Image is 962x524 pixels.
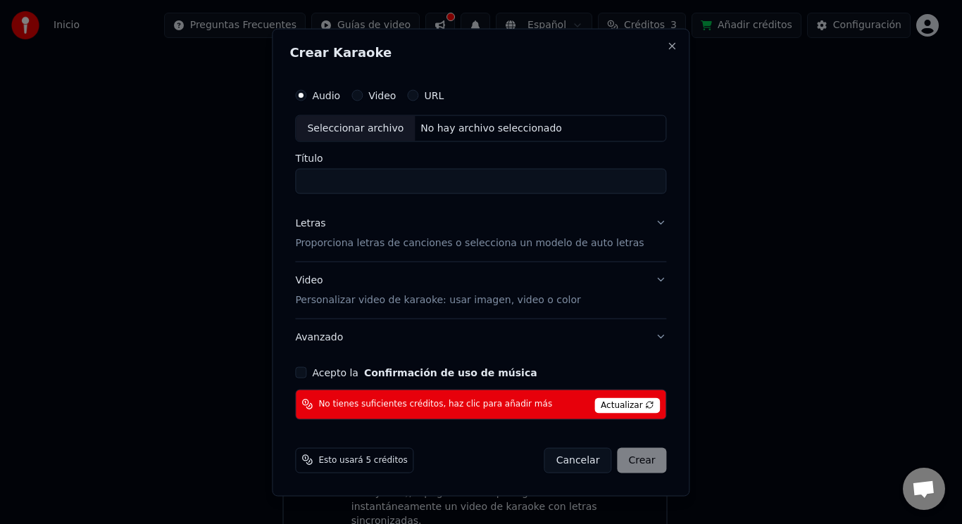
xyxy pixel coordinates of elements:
span: Esto usará 5 créditos [318,454,407,466]
button: Avanzado [295,319,666,355]
span: No tienes suficientes créditos, haz clic para añadir más [318,398,552,409]
div: Letras [295,216,325,230]
label: Video [368,90,396,100]
label: Audio [312,90,340,100]
h2: Crear Karaoke [289,46,672,58]
label: URL [424,90,444,100]
div: No hay archivo seleccionado [415,121,568,135]
p: Personalizar video de karaoke: usar imagen, video o color [295,293,580,307]
div: Seleccionar archivo [296,115,415,141]
button: Cancelar [544,447,612,473]
button: VideoPersonalizar video de karaoke: usar imagen, video o color [295,262,666,318]
label: Acepto la [312,367,537,377]
button: LetrasProporciona letras de canciones o selecciona un modelo de auto letras [295,205,666,261]
div: Video [295,273,580,307]
button: Acepto la [364,367,537,377]
p: Proporciona letras de canciones o selecciona un modelo de auto letras [295,236,644,250]
label: Título [295,153,666,162]
span: Actualizar [594,397,661,413]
